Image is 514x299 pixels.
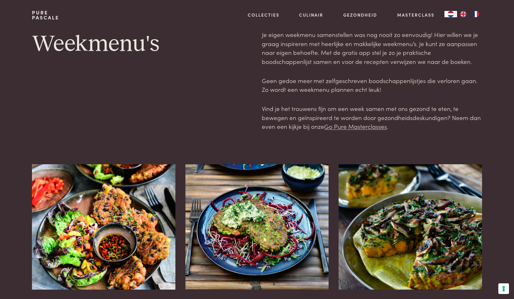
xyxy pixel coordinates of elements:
[444,11,457,17] div: Language
[32,164,175,290] img: Weekmenu Herfst 2024
[262,104,482,131] p: Vind je het trouwens fijn om een week samen met ons gezond te eten, te bewegen en geïnspireerd te...
[470,11,482,17] a: FR
[299,12,323,18] a: Culinair
[343,12,377,18] a: Gezondheid
[397,12,434,18] a: Masterclass
[324,122,387,130] a: Go Pure Masterclasses
[444,11,482,17] aside: Language selected: Nederlands
[32,10,59,20] a: PurePascale
[457,11,470,17] a: EN
[248,12,279,18] a: Collecties
[457,11,482,17] ul: Language list
[339,164,482,290] img: Weekmenu Winter
[444,11,457,17] a: NL
[262,76,482,94] p: Geen gedoe meer met zelfgeschreven boodschappenlijstjes die verloren gaan. Zo wordt een weekmenu ...
[262,30,482,66] p: Je eigen weekmenu samenstellen was nog nooit zo eenvoudig! Hier willen we je graag inspireren met...
[32,30,252,58] h1: Weekmenu's
[185,164,329,290] img: Weekmenu Zomer
[498,283,509,294] button: Uw voorkeuren voor toestemming voor trackingtechnologieën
